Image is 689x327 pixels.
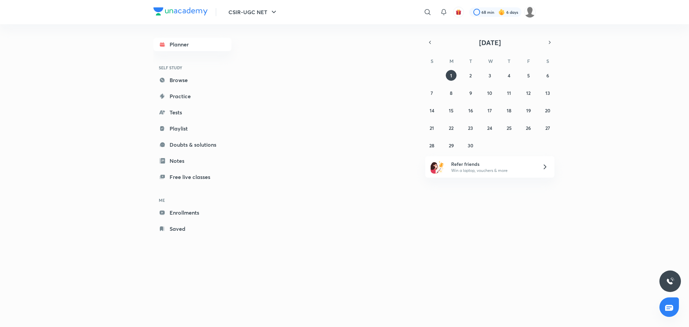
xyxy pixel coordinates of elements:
abbr: September 21, 2025 [430,125,434,131]
button: September 12, 2025 [523,87,534,98]
a: Tests [153,106,231,119]
abbr: September 27, 2025 [545,125,550,131]
abbr: September 9, 2025 [469,90,472,96]
button: September 30, 2025 [465,140,476,151]
abbr: Tuesday [469,58,472,64]
button: September 16, 2025 [465,105,476,116]
button: September 6, 2025 [542,70,553,81]
a: Doubts & solutions [153,138,231,151]
a: Browse [153,73,231,87]
button: September 29, 2025 [446,140,457,151]
abbr: September 12, 2025 [526,90,531,96]
abbr: September 23, 2025 [468,125,473,131]
abbr: September 10, 2025 [487,90,492,96]
span: [DATE] [479,38,501,47]
button: September 1, 2025 [446,70,457,81]
button: September 17, 2025 [484,105,495,116]
h6: SELF STUDY [153,62,231,73]
abbr: September 3, 2025 [488,72,491,79]
button: September 11, 2025 [504,87,514,98]
img: streak [498,9,505,15]
abbr: September 6, 2025 [546,72,549,79]
abbr: September 2, 2025 [469,72,472,79]
button: September 18, 2025 [504,105,514,116]
abbr: September 17, 2025 [487,107,492,114]
a: Planner [153,38,231,51]
abbr: September 30, 2025 [468,142,473,149]
img: referral [431,160,444,174]
abbr: Wednesday [488,58,493,64]
a: Practice [153,89,231,103]
a: Enrollments [153,206,231,219]
abbr: Saturday [546,58,549,64]
abbr: September 22, 2025 [449,125,454,131]
img: Rai Haldar [524,6,536,18]
abbr: September 4, 2025 [508,72,510,79]
button: September 9, 2025 [465,87,476,98]
h6: ME [153,194,231,206]
button: September 28, 2025 [427,140,437,151]
button: September 22, 2025 [446,122,457,133]
button: September 25, 2025 [504,122,514,133]
a: Notes [153,154,231,168]
abbr: September 28, 2025 [429,142,434,149]
button: [DATE] [435,38,545,47]
abbr: September 20, 2025 [545,107,550,114]
button: September 27, 2025 [542,122,553,133]
button: avatar [453,7,464,17]
button: CSIR-UGC NET [224,5,282,19]
abbr: Friday [527,58,530,64]
abbr: September 11, 2025 [507,90,511,96]
abbr: September 18, 2025 [507,107,511,114]
abbr: Monday [449,58,454,64]
button: September 21, 2025 [427,122,437,133]
abbr: Sunday [431,58,433,64]
abbr: September 15, 2025 [449,107,454,114]
abbr: Thursday [508,58,510,64]
button: September 15, 2025 [446,105,457,116]
abbr: September 25, 2025 [507,125,512,131]
abbr: September 16, 2025 [468,107,473,114]
a: Company Logo [153,7,208,17]
button: September 14, 2025 [427,105,437,116]
button: September 5, 2025 [523,70,534,81]
abbr: September 24, 2025 [487,125,492,131]
button: September 2, 2025 [465,70,476,81]
abbr: September 7, 2025 [431,90,433,96]
abbr: September 13, 2025 [545,90,550,96]
button: September 24, 2025 [484,122,495,133]
abbr: September 1, 2025 [450,72,452,79]
img: ttu [666,277,674,285]
abbr: September 8, 2025 [450,90,452,96]
h6: Refer friends [451,160,534,168]
button: September 13, 2025 [542,87,553,98]
img: avatar [456,9,462,15]
button: September 20, 2025 [542,105,553,116]
abbr: September 29, 2025 [449,142,454,149]
button: September 8, 2025 [446,87,457,98]
button: September 26, 2025 [523,122,534,133]
button: September 3, 2025 [484,70,495,81]
abbr: September 26, 2025 [526,125,531,131]
button: September 23, 2025 [465,122,476,133]
a: Saved [153,222,231,235]
button: September 19, 2025 [523,105,534,116]
abbr: September 5, 2025 [527,72,530,79]
button: September 10, 2025 [484,87,495,98]
button: September 7, 2025 [427,87,437,98]
a: Playlist [153,122,231,135]
abbr: September 19, 2025 [526,107,531,114]
p: Win a laptop, vouchers & more [451,168,534,174]
button: September 4, 2025 [504,70,514,81]
a: Free live classes [153,170,231,184]
abbr: September 14, 2025 [430,107,434,114]
img: Company Logo [153,7,208,15]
